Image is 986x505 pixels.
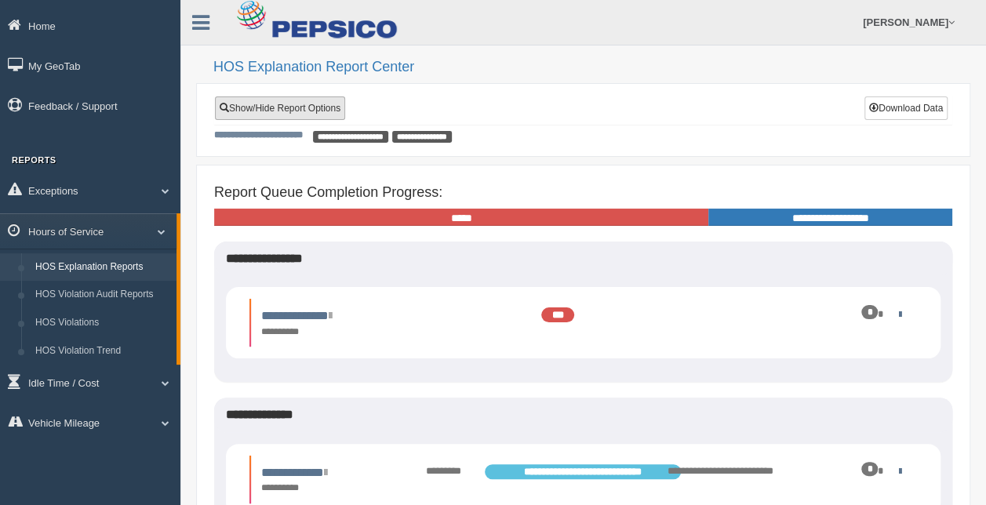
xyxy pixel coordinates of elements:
[215,96,345,120] a: Show/Hide Report Options
[213,60,970,75] h2: HOS Explanation Report Center
[28,281,176,309] a: HOS Violation Audit Reports
[249,299,917,347] li: Expand
[214,185,952,201] h4: Report Queue Completion Progress:
[28,337,176,365] a: HOS Violation Trend
[249,456,917,503] li: Expand
[28,309,176,337] a: HOS Violations
[28,253,176,282] a: HOS Explanation Reports
[864,96,948,120] button: Download Data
